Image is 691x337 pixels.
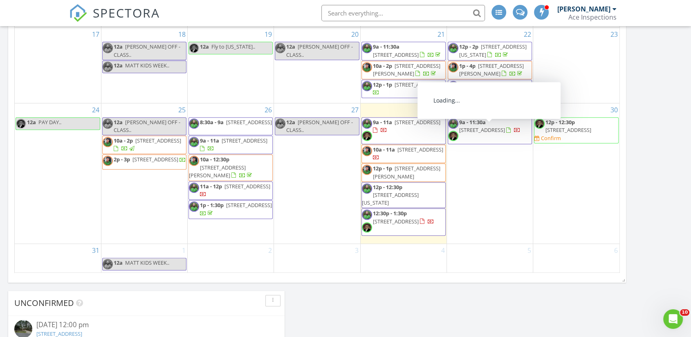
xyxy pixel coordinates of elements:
a: 12:30p - 1:30p [STREET_ADDRESS] [373,210,434,225]
a: 10a - 11a [STREET_ADDRESS] [361,145,446,163]
a: 9a - 11:30a [STREET_ADDRESS] [448,117,532,144]
span: SPECTORA [93,4,160,21]
span: 10a - 2p [373,62,392,69]
a: 10a - 2p [STREET_ADDRESS][PERSON_NAME] [373,62,440,77]
span: [PERSON_NAME] OFF - CLASS.. [286,118,353,134]
a: 9a - 11a [STREET_ADDRESS] [200,137,267,152]
a: Go to August 27, 2025 [350,103,360,116]
td: Go to August 31, 2025 [15,244,101,273]
img: matt_new_pic_20231031_.jpg [189,118,199,129]
td: Go to August 23, 2025 [533,28,619,103]
td: Go to August 21, 2025 [360,28,446,103]
img: matt_new_pic_20231031_.jpg [362,118,372,129]
span: 12a [200,43,209,50]
a: 1p - 1:30p [STREET_ADDRESS] [200,201,272,216]
img: jeremy_new_pic__20230316.jpg [448,62,458,72]
a: 12p - 12:30p [STREET_ADDRESS][US_STATE] [362,183,419,206]
a: Go to August 20, 2025 [350,28,360,41]
a: Go to September 1, 2025 [180,244,187,257]
span: 12a [114,43,123,50]
span: [STREET_ADDRESS] [395,81,440,88]
img: matt_new_pic_20231031_.jpg [362,81,372,91]
img: website_2.1.jpg [189,43,199,53]
span: 12p - 12:30p [545,118,575,126]
a: Go to August 18, 2025 [177,28,187,41]
span: [STREET_ADDRESS] [545,126,591,134]
input: Search everything... [321,5,485,21]
span: 9a - 11a [373,118,392,126]
img: matt_new_pic_20231031_.jpg [448,43,458,53]
a: 3p - 4p [STREET_ADDRESS] [459,81,524,96]
a: 12p - 2p [STREET_ADDRESS][US_STATE] [459,43,527,58]
div: Ace Inspections [568,13,617,21]
span: 12a [286,43,295,50]
img: website_2.1.jpg [534,118,545,129]
span: 12p - 12:30p [373,183,402,191]
span: 3p - 4p [459,81,476,88]
a: 10a - 2p [STREET_ADDRESS] [114,137,181,152]
span: 2p - 3p [114,156,130,163]
td: Go to September 3, 2025 [274,244,360,273]
a: SPECTORA [69,11,160,28]
span: 12:30p - 1:30p [373,210,407,217]
span: [PERSON_NAME] OFF - CLASS.. [286,43,353,58]
a: 11a - 12p [STREET_ADDRESS] [188,181,273,200]
img: website_2.1.jpg [362,131,372,141]
a: 1p - 1:30p [STREET_ADDRESS] [188,200,273,219]
a: 12:30p - 1:30p [STREET_ADDRESS] [361,208,446,235]
div: Confirm [541,135,561,141]
span: [STREET_ADDRESS] [459,126,505,134]
td: Go to August 17, 2025 [15,28,101,103]
iframe: Intercom live chat [663,309,683,329]
span: 12a [114,259,123,266]
span: [STREET_ADDRESS] [224,183,270,190]
span: [STREET_ADDRESS] [132,156,178,163]
a: 10a - 12:30p [STREET_ADDRESS][PERSON_NAME] [188,154,273,181]
td: Go to September 4, 2025 [360,244,446,273]
a: Confirm [534,134,561,142]
a: 12p - 1p [STREET_ADDRESS][PERSON_NAME] [373,165,440,180]
td: Go to August 27, 2025 [274,103,360,243]
span: 10a - 11a [373,146,395,153]
span: 12a [114,118,123,126]
span: 12a [27,118,36,126]
a: Go to August 28, 2025 [436,103,446,116]
span: 9a - 11a [200,137,219,144]
td: Go to September 6, 2025 [533,244,619,273]
span: [STREET_ADDRESS] [226,201,272,209]
a: 8:30a - 9a [STREET_ADDRESS] [188,117,273,135]
img: matt_new_pic_20231031_.jpg [362,183,372,194]
span: [STREET_ADDRESS][PERSON_NAME] [459,62,524,77]
span: Unconfirmed [14,297,74,308]
span: [STREET_ADDRESS] [373,218,419,225]
a: Go to September 5, 2025 [526,244,533,257]
a: Go to August 26, 2025 [263,103,274,116]
span: PAY DAY.. [38,118,61,126]
a: Go to August 22, 2025 [522,28,533,41]
img: jeremy_new_pic__20230316.jpg [362,62,372,72]
span: 11a - 12p [200,183,222,190]
span: 12p - 1p [373,165,392,172]
a: 10a - 11a [STREET_ADDRESS] [373,146,443,161]
span: 9a - 11:30a [459,118,486,126]
img: matt_new_pic_20231031_.jpg [448,118,458,129]
span: 8:30a - 9a [200,118,224,126]
a: Go to September 2, 2025 [267,244,274,257]
a: 2p - 3p [STREET_ADDRESS] [114,156,186,163]
img: matt_new_pic_20231031_.jpg [189,201,199,212]
a: Go to September 3, 2025 [353,244,360,257]
img: matt_new_pic_20231031_.jpg [275,43,285,53]
span: 12a [286,118,295,126]
a: 1p - 4p [STREET_ADDRESS][PERSON_NAME] [448,61,532,79]
span: [STREET_ADDRESS] [395,118,440,126]
a: 12p - 1p [STREET_ADDRESS] [361,80,446,98]
td: Go to August 19, 2025 [188,28,274,103]
span: 10 [680,309,689,316]
a: 9a - 11:30a [STREET_ADDRESS] [459,118,520,134]
td: Go to September 2, 2025 [188,244,274,273]
a: Go to August 29, 2025 [522,103,533,116]
img: matt_new_pic_20231031_.jpg [189,137,199,147]
span: [STREET_ADDRESS] [478,81,524,88]
a: 9a - 11a [STREET_ADDRESS] [188,136,273,154]
span: 10a - 12:30p [200,156,229,163]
